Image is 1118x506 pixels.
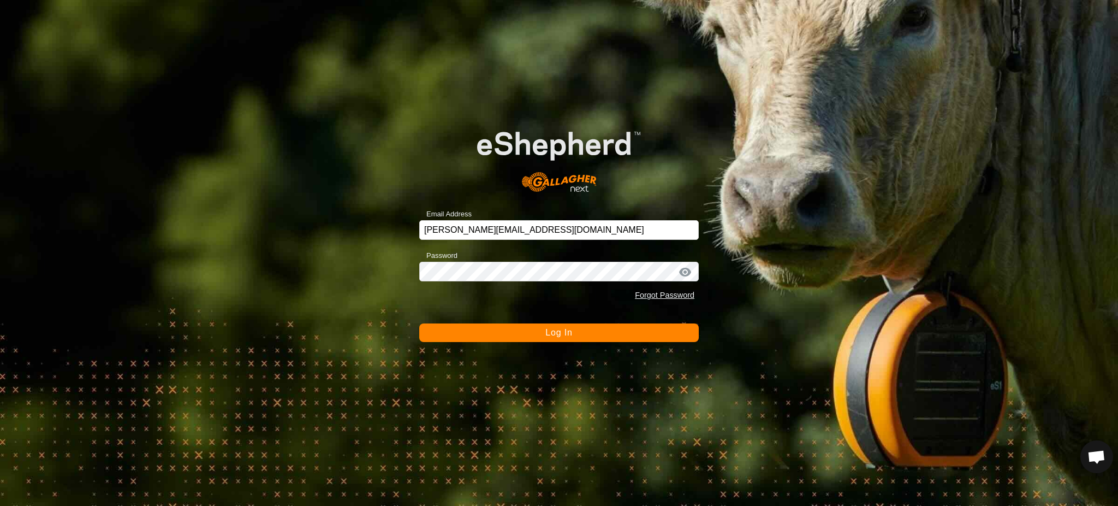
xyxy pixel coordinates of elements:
label: Password [419,250,457,261]
input: Email Address [419,220,699,240]
label: Email Address [419,209,472,220]
span: Log In [545,328,572,337]
div: Open chat [1080,440,1113,473]
img: E-shepherd Logo [447,108,671,204]
a: Forgot Password [635,291,694,299]
button: Log In [419,323,699,342]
